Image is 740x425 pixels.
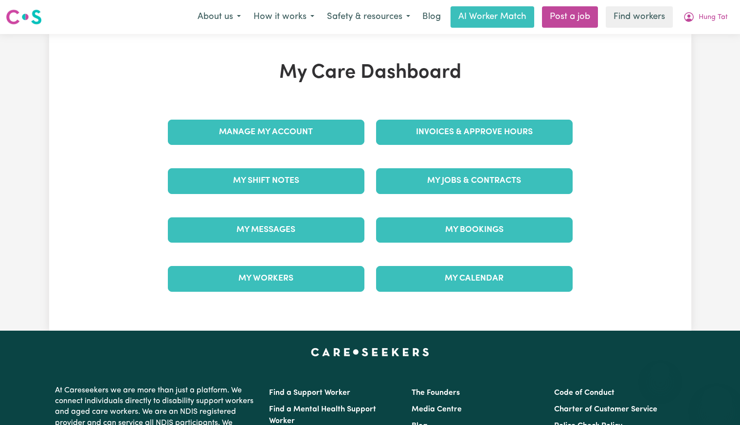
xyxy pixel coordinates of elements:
a: Find a Support Worker [269,389,350,397]
a: Charter of Customer Service [554,406,657,413]
iframe: Close message [650,363,670,382]
span: Hung Tat [699,12,728,23]
a: Manage My Account [168,120,364,145]
a: Find a Mental Health Support Worker [269,406,376,425]
a: My Calendar [376,266,573,291]
a: AI Worker Match [451,6,534,28]
a: Blog [416,6,447,28]
a: Media Centre [412,406,462,413]
img: Careseekers logo [6,8,42,26]
a: Post a job [542,6,598,28]
button: How it works [247,7,321,27]
a: The Founders [412,389,460,397]
button: My Account [677,7,734,27]
a: Find workers [606,6,673,28]
button: About us [191,7,247,27]
a: Code of Conduct [554,389,614,397]
iframe: Button to launch messaging window [701,386,732,417]
a: Careseekers home page [311,348,429,356]
a: My Messages [168,217,364,243]
a: Careseekers logo [6,6,42,28]
a: Invoices & Approve Hours [376,120,573,145]
a: My Workers [168,266,364,291]
h1: My Care Dashboard [162,61,578,85]
button: Safety & resources [321,7,416,27]
a: My Bookings [376,217,573,243]
a: My Jobs & Contracts [376,168,573,194]
a: My Shift Notes [168,168,364,194]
